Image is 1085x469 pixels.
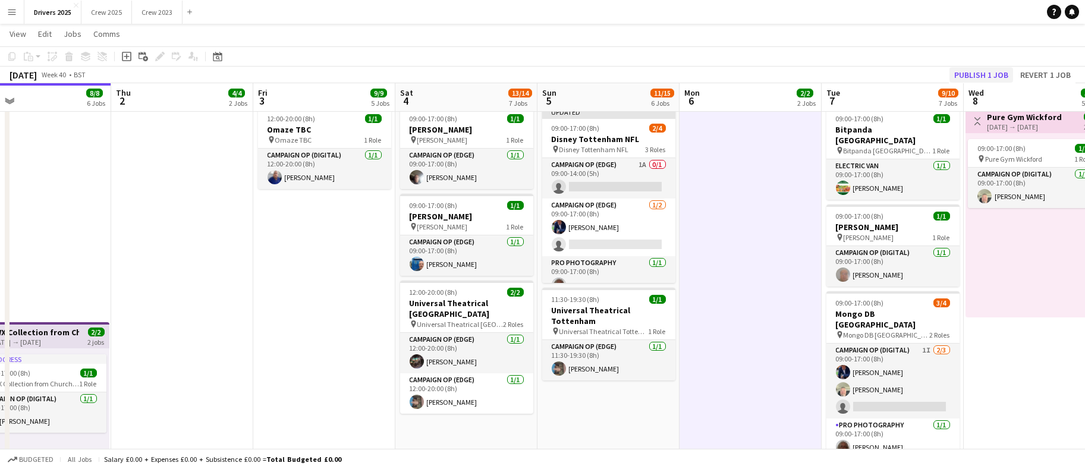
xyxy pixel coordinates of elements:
span: 1 Role [507,222,524,231]
h3: Universal Theatrical Tottenham [542,305,675,326]
span: 1/1 [507,114,524,123]
span: Bitpanda [GEOGRAPHIC_DATA] [844,146,933,155]
app-card-role: Campaign Op (Edge)1/109:00-17:00 (8h)[PERSON_NAME] [400,235,533,276]
span: [PERSON_NAME] [844,233,894,242]
span: 2/4 [649,124,666,133]
app-job-card: Updated09:00-17:00 (8h)2/4Disney Tottenham NFL Disney Tottenham NFL3 RolesCampaign Op (Edge)1A0/1... [542,107,675,283]
app-card-role: Campaign Op (Edge)1/109:00-17:00 (8h)[PERSON_NAME] [400,149,533,189]
app-job-card: 11:30-19:30 (8h)1/1Universal Theatrical Tottenham Universal Theatrical Tottenham1 RoleCampaign Op... [542,288,675,380]
h3: Disney Tottenham NFL [542,134,675,144]
div: BST [74,70,86,79]
span: 3 [256,94,268,108]
app-card-role: Campaign Op (Digital)1I2/309:00-17:00 (8h)[PERSON_NAME][PERSON_NAME] [826,344,960,418]
app-card-role: Campaign Op (Digital)1/112:00-20:00 (8h)[PERSON_NAME] [258,149,391,189]
span: 1/1 [933,114,950,123]
span: [PERSON_NAME] [417,136,468,144]
app-card-role: Campaign Op (Edge)1/111:30-19:30 (8h)[PERSON_NAME] [542,340,675,380]
span: 2/2 [507,288,524,297]
div: 09:00-17:00 (8h)1/1Bitpanda [GEOGRAPHIC_DATA] Bitpanda [GEOGRAPHIC_DATA]1 RoleElectric Van1/109:0... [826,107,960,200]
button: Crew 2025 [81,1,132,24]
div: 5 Jobs [371,99,389,108]
span: 8 [967,94,984,108]
app-card-role: Electric Van1/109:00-17:00 (8h)[PERSON_NAME] [826,159,960,200]
span: 1/1 [80,369,97,377]
app-job-card: 09:00-17:00 (8h)1/1[PERSON_NAME] [PERSON_NAME]1 RoleCampaign Op (Edge)1/109:00-17:00 (8h)[PERSON_... [400,194,533,276]
h3: Bitpanda [GEOGRAPHIC_DATA] [826,124,960,146]
span: Omaze TBC [275,136,312,144]
span: 09:00-17:00 (8h) [552,124,600,133]
div: 6 Jobs [87,99,105,108]
span: Edit [38,29,52,39]
div: [DATE] → [DATE] [987,122,1062,131]
span: Fri [258,87,268,98]
span: 2 [114,94,131,108]
span: [PERSON_NAME] [417,222,468,231]
button: Publish 1 job [949,67,1013,83]
h3: [PERSON_NAME] [400,211,533,222]
span: Mon [684,87,700,98]
button: Revert 1 job [1015,67,1075,83]
app-job-card: 09:00-17:00 (8h)3/4Mongo DB [GEOGRAPHIC_DATA] Mongo DB [GEOGRAPHIC_DATA]2 RolesCampaign Op (Digit... [826,291,960,459]
h3: Omaze TBC [258,124,391,135]
span: Jobs [64,29,81,39]
h3: Universal Theatrical [GEOGRAPHIC_DATA] [400,298,533,319]
span: Wed [968,87,984,98]
span: 1 Role [364,136,382,144]
div: 12:00-20:00 (8h)1/1Omaze TBC Omaze TBC1 RoleCampaign Op (Digital)1/112:00-20:00 (8h)[PERSON_NAME] [258,107,391,189]
span: 4 [398,94,413,108]
h3: Pure Gym Wickford [987,112,1062,122]
span: 1 Role [80,379,97,388]
span: Disney Tottenham NFL [559,145,629,154]
span: Week 40 [39,70,69,79]
span: 09:00-17:00 (8h) [836,212,884,221]
span: 13/14 [508,89,532,97]
span: 8/8 [86,89,103,97]
app-card-role: Campaign Op (Edge)1/112:00-20:00 (8h)[PERSON_NAME] [400,373,533,414]
span: Comms [93,29,120,39]
div: Salary £0.00 + Expenses £0.00 + Subsistence £0.00 = [104,455,341,464]
div: 2 Jobs [797,99,816,108]
h3: [PERSON_NAME] [826,222,960,232]
span: 12:00-20:00 (8h) [268,114,316,123]
span: Pure Gym Wickford [985,155,1042,163]
span: 09:00-17:00 (8h) [410,201,458,210]
span: 11/15 [650,89,674,97]
span: Universal Theatrical [GEOGRAPHIC_DATA] [417,320,504,329]
app-card-role: Campaign Op (Edge)1A0/109:00-14:00 (5h) [542,158,675,199]
span: 12:00-20:00 (8h) [410,288,458,297]
div: [DATE] [10,69,37,81]
span: 1 Role [649,327,666,336]
span: 2/2 [88,328,105,336]
span: Budgeted [19,455,54,464]
span: Tue [826,87,840,98]
div: 2 jobs [88,336,105,347]
span: 3 Roles [646,145,666,154]
span: 3/4 [933,298,950,307]
div: 12:00-20:00 (8h)2/2Universal Theatrical [GEOGRAPHIC_DATA] Universal Theatrical [GEOGRAPHIC_DATA]2... [400,281,533,414]
span: 09:00-17:00 (8h) [836,114,884,123]
app-card-role: Pro Photography1/109:00-17:00 (8h)[PERSON_NAME] [542,256,675,297]
span: 2/2 [797,89,813,97]
span: 09:00-17:00 (8h) [410,114,458,123]
span: 1 Role [933,146,950,155]
button: Budgeted [6,453,55,466]
a: View [5,26,31,42]
span: Total Budgeted £0.00 [266,455,341,464]
span: 1/1 [365,114,382,123]
span: 9/9 [370,89,387,97]
span: 1/1 [933,212,950,221]
span: Mongo DB [GEOGRAPHIC_DATA] [844,330,930,339]
div: Updated [542,107,675,117]
span: 4/4 [228,89,245,97]
span: 2 Roles [504,320,524,329]
app-card-role: Campaign Op (Edge)1/209:00-17:00 (8h)[PERSON_NAME] [542,199,675,256]
span: 7 [825,94,840,108]
div: 09:00-17:00 (8h)1/1[PERSON_NAME] [PERSON_NAME]1 RoleCampaign Op (Digital)1/109:00-17:00 (8h)[PERS... [826,204,960,287]
span: View [10,29,26,39]
div: 7 Jobs [509,99,532,108]
span: 1/1 [649,295,666,304]
span: 09:00-17:00 (8h) [977,144,1026,153]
